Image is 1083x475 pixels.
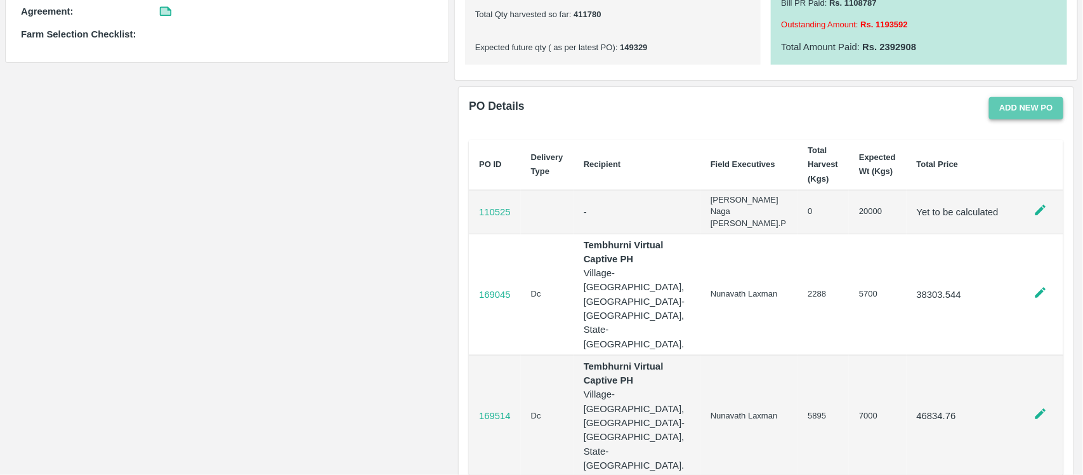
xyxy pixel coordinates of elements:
p: Total Amount Paid : [781,40,1057,54]
h6: PO Details [469,97,525,119]
p: Expected future qty ( as per latest PO) : [475,42,751,54]
b: Tembhurni Virtual Captive PH [584,361,664,385]
a: 169514 [479,409,511,423]
b: 411780 [572,10,601,19]
b: Agreement: [21,6,73,17]
b: 149329 [618,43,648,52]
button: Add new PO [989,97,1063,119]
b: Rs. 1193592 [858,20,908,29]
p: Village-[GEOGRAPHIC_DATA], [GEOGRAPHIC_DATA]-[GEOGRAPHIC_DATA], State-[GEOGRAPHIC_DATA]. [584,266,690,351]
a: 169045 [479,288,511,302]
a: 110525 [479,205,511,219]
b: Total Price [917,159,959,169]
b: Farm Selection Checklist: [21,29,136,39]
td: 0 [797,190,849,234]
p: 46834.76 [917,409,1008,423]
b: PO ID [479,159,501,169]
td: Nunavath Laxman [700,234,797,355]
b: Tembhurni Virtual Captive PH [584,240,664,264]
p: Total Qty harvested so far : [475,9,751,21]
p: Yet to be calculated [917,205,1008,219]
p: 38303.544 [917,288,1008,302]
td: Dc [521,234,574,355]
p: Village-[GEOGRAPHIC_DATA], [GEOGRAPHIC_DATA]-[GEOGRAPHIC_DATA], State-[GEOGRAPHIC_DATA]. [584,387,690,472]
b: Rs. 2392908 [860,42,916,52]
td: 5700 [849,234,907,355]
b: Total Harvest (Kgs) [808,145,838,184]
b: Recipient [584,159,621,169]
b: Delivery Type [531,152,563,176]
td: 20000 [849,190,907,234]
td: 2288 [797,234,849,355]
b: Field Executives [711,159,775,169]
p: Outstanding Amount : [781,19,1057,31]
b: Expected Wt (Kgs) [859,152,896,176]
td: [PERSON_NAME] Naga [PERSON_NAME].P [700,190,797,234]
p: - [584,205,690,219]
